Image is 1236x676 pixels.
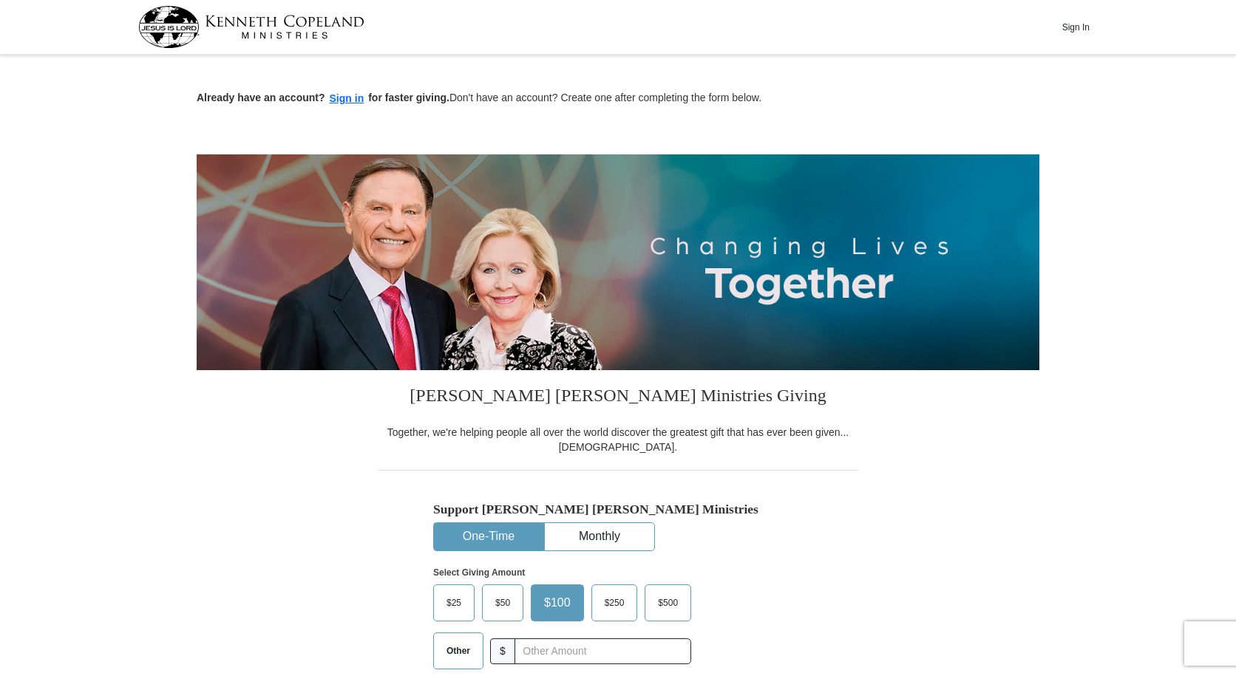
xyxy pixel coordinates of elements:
[1053,16,1098,38] button: Sign In
[439,640,478,662] span: Other
[325,90,369,107] button: Sign in
[545,523,654,550] button: Monthly
[488,592,517,614] span: $50
[138,6,364,48] img: kcm-header-logo.svg
[433,567,525,578] strong: Select Giving Amount
[434,523,543,550] button: One-Time
[490,638,515,664] span: $
[515,638,691,664] input: Other Amount
[197,90,1039,107] p: Don't have an account? Create one after completing the form below.
[433,502,803,517] h5: Support [PERSON_NAME] [PERSON_NAME] Ministries
[378,370,858,425] h3: [PERSON_NAME] [PERSON_NAME] Ministries Giving
[378,425,858,454] div: Together, we're helping people all over the world discover the greatest gift that has ever been g...
[651,592,685,614] span: $500
[197,92,449,103] strong: Already have an account? for faster giving.
[439,592,469,614] span: $25
[537,592,578,614] span: $100
[597,592,632,614] span: $250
